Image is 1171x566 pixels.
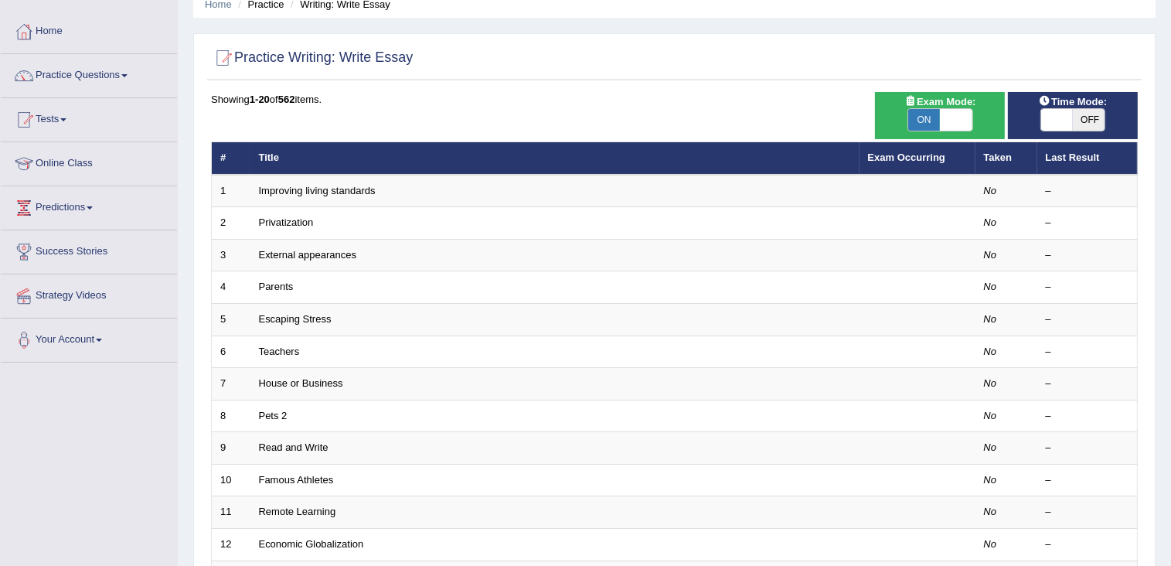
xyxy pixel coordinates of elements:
[1,319,177,357] a: Your Account
[984,442,997,453] em: No
[1046,184,1129,199] div: –
[211,92,1138,107] div: Showing of items.
[212,271,250,304] td: 4
[1046,280,1129,295] div: –
[278,94,295,105] b: 562
[1073,109,1105,131] span: OFF
[975,142,1037,175] th: Taken
[212,207,250,240] td: 2
[898,94,982,110] span: Exam Mode:
[212,142,250,175] th: #
[1,98,177,137] a: Tests
[1046,345,1129,360] div: –
[1046,409,1129,424] div: –
[259,346,300,357] a: Teachers
[1046,216,1129,230] div: –
[1046,473,1129,488] div: –
[868,152,945,163] a: Exam Occurring
[984,506,997,517] em: No
[259,474,334,486] a: Famous Athletes
[211,46,413,70] h2: Practice Writing: Write Essay
[984,377,997,389] em: No
[259,217,314,228] a: Privatization
[1046,312,1129,327] div: –
[259,313,332,325] a: Escaping Stress
[212,528,250,561] td: 12
[259,506,336,517] a: Remote Learning
[212,464,250,496] td: 10
[259,538,364,550] a: Economic Globalization
[1,186,177,225] a: Predictions
[259,249,356,261] a: External appearances
[908,109,941,131] span: ON
[984,249,997,261] em: No
[212,400,250,432] td: 8
[259,377,343,389] a: House or Business
[212,304,250,336] td: 5
[1,54,177,93] a: Practice Questions
[212,175,250,207] td: 1
[250,142,860,175] th: Title
[1,274,177,313] a: Strategy Videos
[1,10,177,49] a: Home
[212,496,250,529] td: 11
[984,346,997,357] em: No
[984,185,997,196] em: No
[259,185,376,196] a: Improving living standards
[1046,377,1129,391] div: –
[1,142,177,181] a: Online Class
[984,313,997,325] em: No
[212,239,250,271] td: 3
[1,230,177,269] a: Success Stories
[250,94,270,105] b: 1-20
[259,442,328,453] a: Read and Write
[984,474,997,486] em: No
[875,92,1005,139] div: Show exams occurring in exams
[259,281,294,292] a: Parents
[212,432,250,465] td: 9
[984,538,997,550] em: No
[259,410,288,421] a: Pets 2
[984,217,997,228] em: No
[984,410,997,421] em: No
[212,368,250,401] td: 7
[1046,505,1129,520] div: –
[1046,248,1129,263] div: –
[984,281,997,292] em: No
[1037,142,1138,175] th: Last Result
[1033,94,1113,110] span: Time Mode:
[1046,537,1129,552] div: –
[1046,441,1129,455] div: –
[212,336,250,368] td: 6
